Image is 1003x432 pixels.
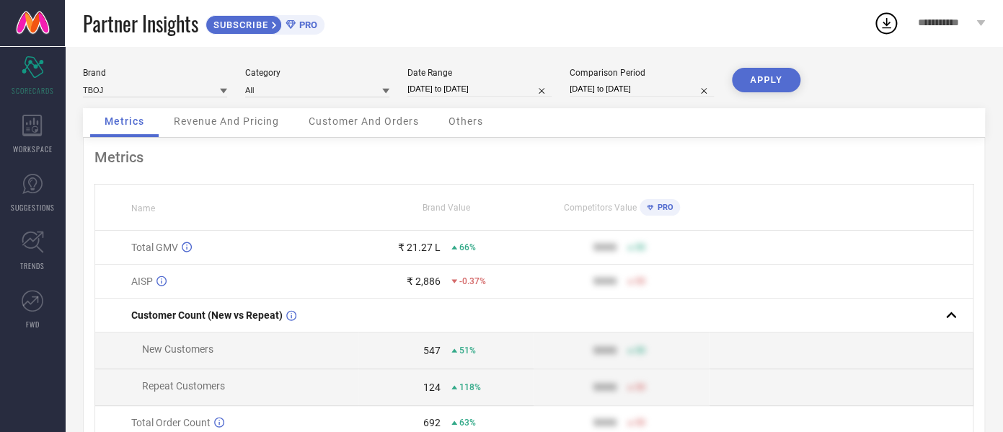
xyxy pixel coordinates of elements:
[26,319,40,330] span: FWD
[459,345,476,356] span: 51%
[20,260,45,271] span: TRENDS
[131,203,155,213] span: Name
[449,115,483,127] span: Others
[11,202,55,213] span: SUGGESTIONS
[206,19,272,30] span: SUBSCRIBE
[174,115,279,127] span: Revenue And Pricing
[206,12,324,35] a: SUBSCRIBEPRO
[873,10,899,36] div: Open download list
[570,68,714,78] div: Comparison Period
[593,382,617,393] div: 9999
[407,81,552,97] input: Select date range
[423,345,441,356] div: 547
[142,380,225,392] span: Repeat Customers
[423,382,441,393] div: 124
[653,203,673,212] span: PRO
[83,68,227,78] div: Brand
[105,115,144,127] span: Metrics
[131,275,153,287] span: AISP
[635,418,645,428] span: 50
[423,417,441,428] div: 692
[459,276,486,286] span: -0.37%
[296,19,317,30] span: PRO
[459,418,476,428] span: 63%
[635,382,645,392] span: 50
[459,382,481,392] span: 118%
[407,68,552,78] div: Date Range
[593,275,617,287] div: 9999
[593,417,617,428] div: 9999
[423,203,470,213] span: Brand Value
[83,9,198,38] span: Partner Insights
[131,417,211,428] span: Total Order Count
[398,242,441,253] div: ₹ 21.27 L
[142,343,213,355] span: New Customers
[131,242,178,253] span: Total GMV
[635,276,645,286] span: 50
[593,345,617,356] div: 9999
[635,345,645,356] span: 50
[563,203,636,213] span: Competitors Value
[13,144,53,154] span: WORKSPACE
[12,85,54,96] span: SCORECARDS
[732,68,800,92] button: APPLY
[570,81,714,97] input: Select comparison period
[459,242,476,252] span: 66%
[94,149,973,166] div: Metrics
[407,275,441,287] div: ₹ 2,886
[309,115,419,127] span: Customer And Orders
[593,242,617,253] div: 9999
[245,68,389,78] div: Category
[131,309,283,321] span: Customer Count (New vs Repeat)
[635,242,645,252] span: 50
